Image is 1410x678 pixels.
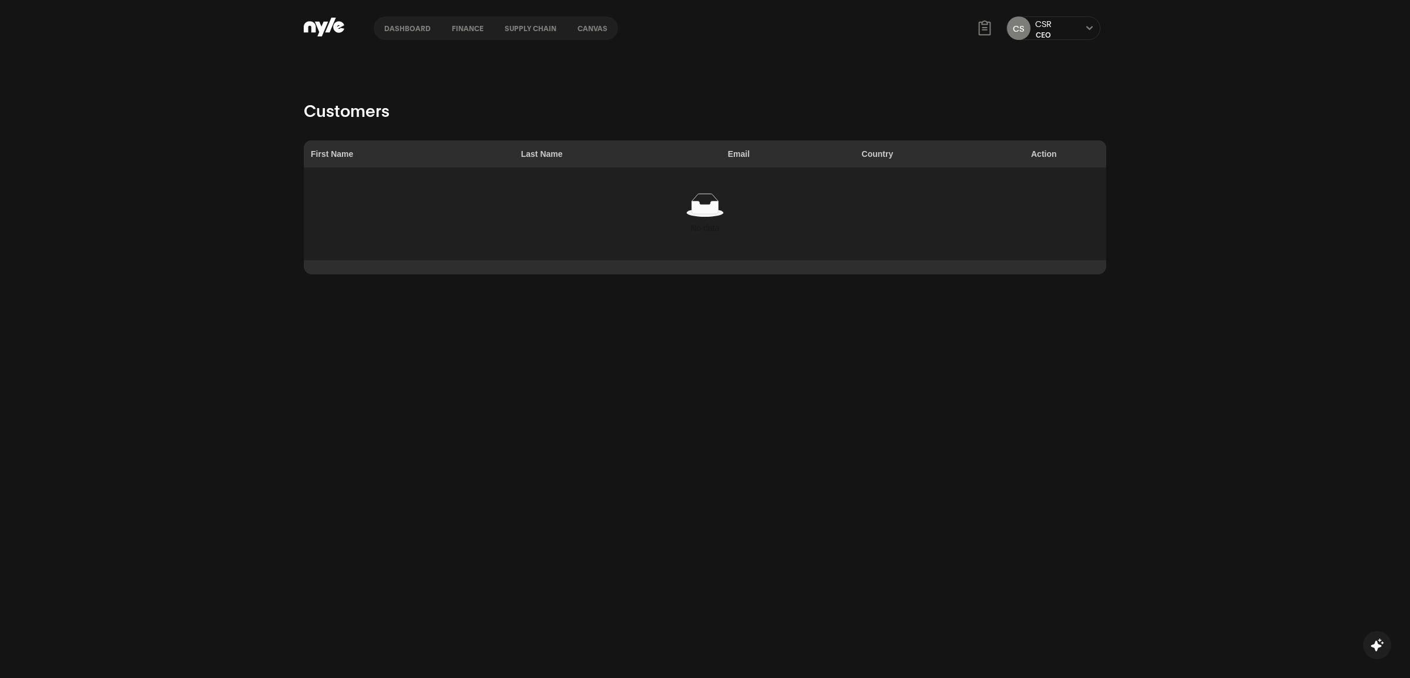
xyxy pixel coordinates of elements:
a: Dashboard [374,16,441,40]
h1: Customers [304,97,1106,123]
button: CS [1007,16,1030,40]
div: CEO [1035,29,1052,39]
div: No data [313,221,1097,234]
th: First Name [304,140,514,167]
div: CSR [1035,18,1052,29]
th: Action [1024,140,1106,167]
th: Last Name [514,140,721,167]
a: finance [441,16,494,40]
th: Country [855,140,1024,167]
th: Email [721,140,855,167]
a: Supply chain [494,16,567,40]
button: CSRCEO [1035,18,1052,39]
a: Canvas [567,16,618,40]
